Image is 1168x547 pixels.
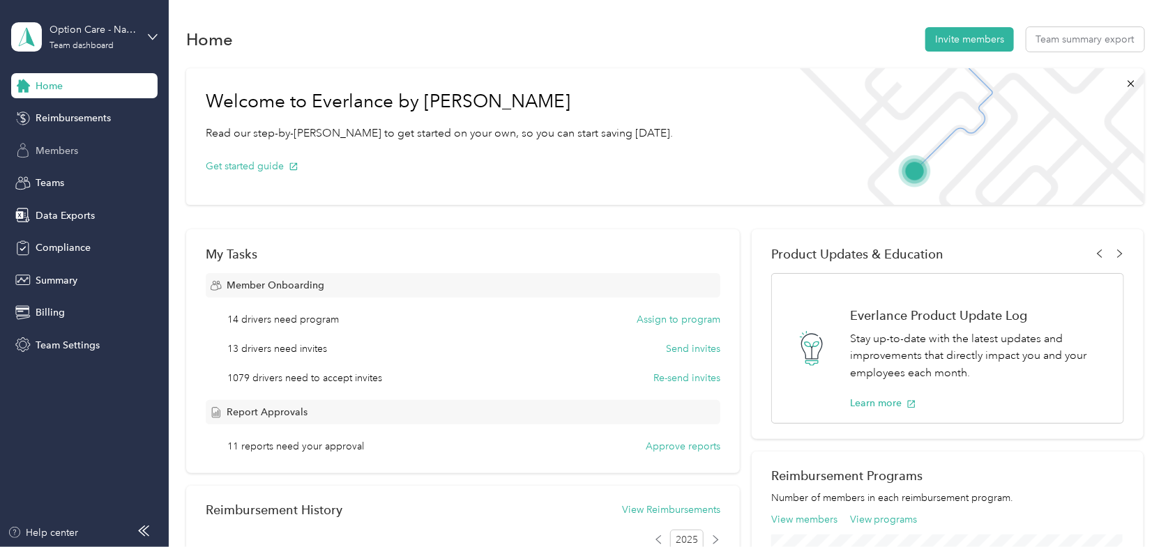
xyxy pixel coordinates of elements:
button: View Reimbursements [622,502,720,517]
span: Team Settings [36,338,100,353]
span: Home [36,79,63,93]
span: Member Onboarding [227,278,324,293]
span: Summary [36,273,77,288]
span: Teams [36,176,64,190]
span: Reimbursements [36,111,111,125]
button: View members [771,512,837,527]
button: Approve reports [646,439,720,454]
button: View programs [850,512,918,527]
span: 11 reports need your approval [227,439,364,454]
span: 1079 drivers need to accept invites [227,371,382,385]
div: My Tasks [206,247,720,261]
button: Help center [8,525,79,540]
button: Send invites [666,341,720,356]
h2: Reimbursement History [206,502,342,517]
span: 13 drivers need invites [227,341,327,356]
span: Product Updates & Education [771,247,943,261]
h1: Everlance Product Update Log [850,308,1109,323]
span: Billing [36,305,65,320]
p: Stay up-to-date with the latest updates and improvements that directly impact you and your employ... [850,330,1109,382]
span: Members [36,144,78,158]
div: Team dashboard [50,42,114,50]
span: 14 drivers need program [227,312,339,327]
button: Learn more [850,396,916,410]
p: Number of members in each reimbursement program. [771,491,1124,505]
span: Data Exports [36,208,95,223]
span: Report Approvals [227,405,308,419]
button: Team summary export [1026,27,1144,52]
button: Get started guide [206,159,298,174]
p: Read our step-by-[PERSON_NAME] to get started on your own, so you can start saving [DATE]. [206,125,673,142]
button: Assign to program [637,312,720,327]
button: Re-send invites [653,371,720,385]
div: Option Care - Naven Health [50,22,137,37]
h1: Home [186,32,233,47]
h2: Reimbursement Programs [771,468,1124,483]
span: Compliance [36,240,91,255]
button: Invite members [925,27,1014,52]
iframe: Everlance-gr Chat Button Frame [1090,469,1168,547]
h1: Welcome to Everlance by [PERSON_NAME] [206,91,673,113]
img: Welcome to everlance [786,68,1144,205]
